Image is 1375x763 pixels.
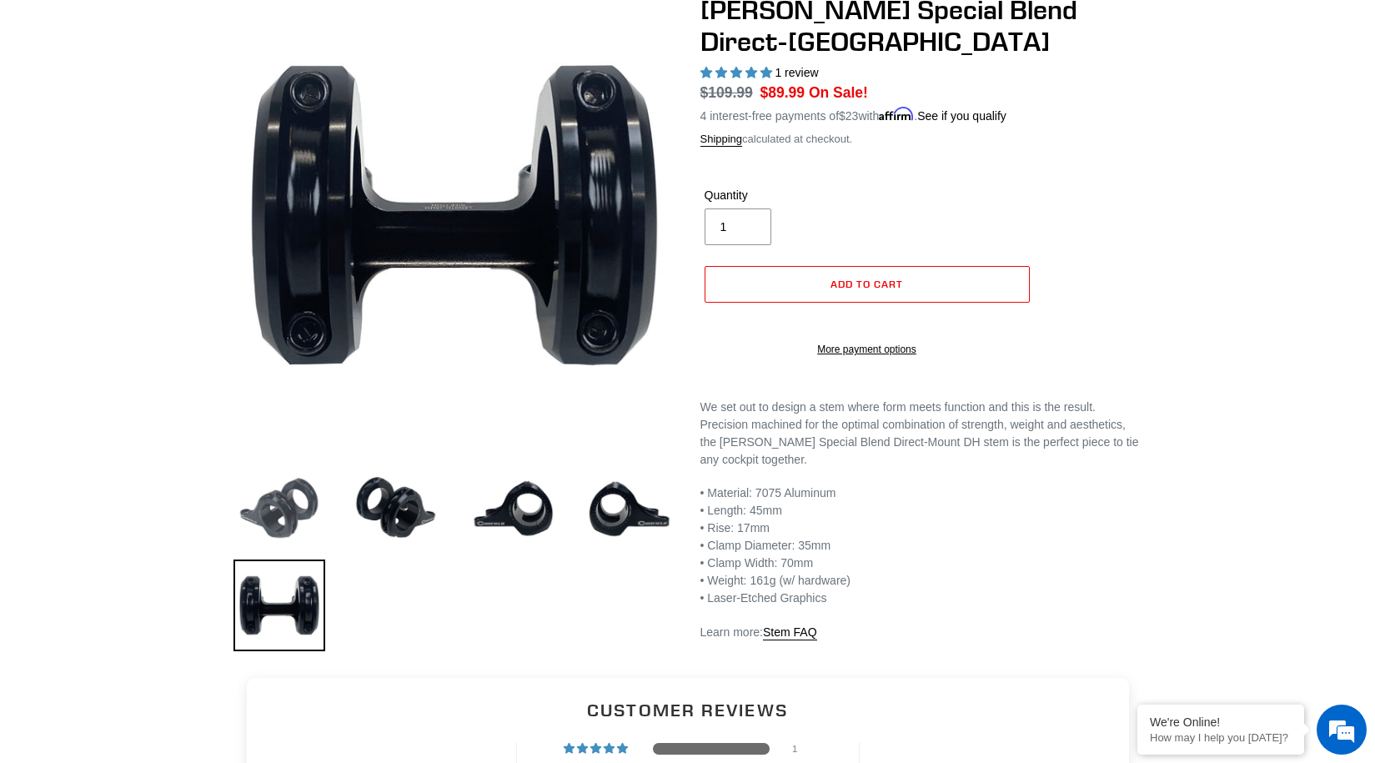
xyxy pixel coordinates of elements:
span: $23 [839,109,858,123]
img: Load image into Gallery viewer, Canfield Special Blend Direct-Mount DH Stem [584,463,675,555]
label: Quantity [705,187,863,204]
img: Load image into Gallery viewer, Canfield Special Blend Direct-Mount DH Stem [233,560,325,651]
div: Minimize live chat window [273,8,314,48]
img: Load image into Gallery viewer, Canfield Special Blend Direct-Mount DH Stem [467,463,559,555]
a: More payment options [705,342,1030,357]
textarea: Type your message and hit 'Enter' [8,455,318,514]
img: d_696896380_company_1647369064580_696896380 [53,83,95,125]
div: 1 [792,743,812,755]
span: Add to cart [831,278,903,290]
a: See if you qualify - Learn more about Affirm Financing (opens in modal) [917,109,1006,123]
p: Learn more: [700,624,1142,641]
div: Navigation go back [18,92,43,117]
div: 100% (1) reviews with 5 star rating [564,743,630,755]
div: We're Online! [1150,715,1292,729]
h2: Customer Reviews [260,698,1116,722]
a: Stem FAQ [763,625,817,640]
span: 5.00 stars [700,66,775,79]
span: On Sale! [809,82,868,103]
a: Shipping [700,133,743,147]
img: Load image into Gallery viewer, Canfield Special Blend Direct-Mount DH Stem [350,463,442,555]
button: Add to cart [705,266,1030,303]
p: How may I help you today? [1150,731,1292,744]
p: • Material: 7075 Aluminum • Length: 45mm • Rise: 17mm • Clamp Diameter: 35mm • Clamp Width: 70mm ... [700,484,1142,607]
span: Affirm [879,107,914,121]
span: $89.99 [760,84,805,101]
div: calculated at checkout. [700,131,1142,148]
span: We're online! [97,210,230,379]
p: We set out to design a stem where form meets function and this is the result. Precision machined ... [700,399,1142,469]
s: $109.99 [700,84,753,101]
img: Load image into Gallery viewer, Canfield Special Blend Direct-Mount DH Stem [233,463,325,555]
div: Chat with us now [112,93,305,115]
span: 1 review [775,66,818,79]
p: 4 interest-free payments of with . [700,103,1006,125]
